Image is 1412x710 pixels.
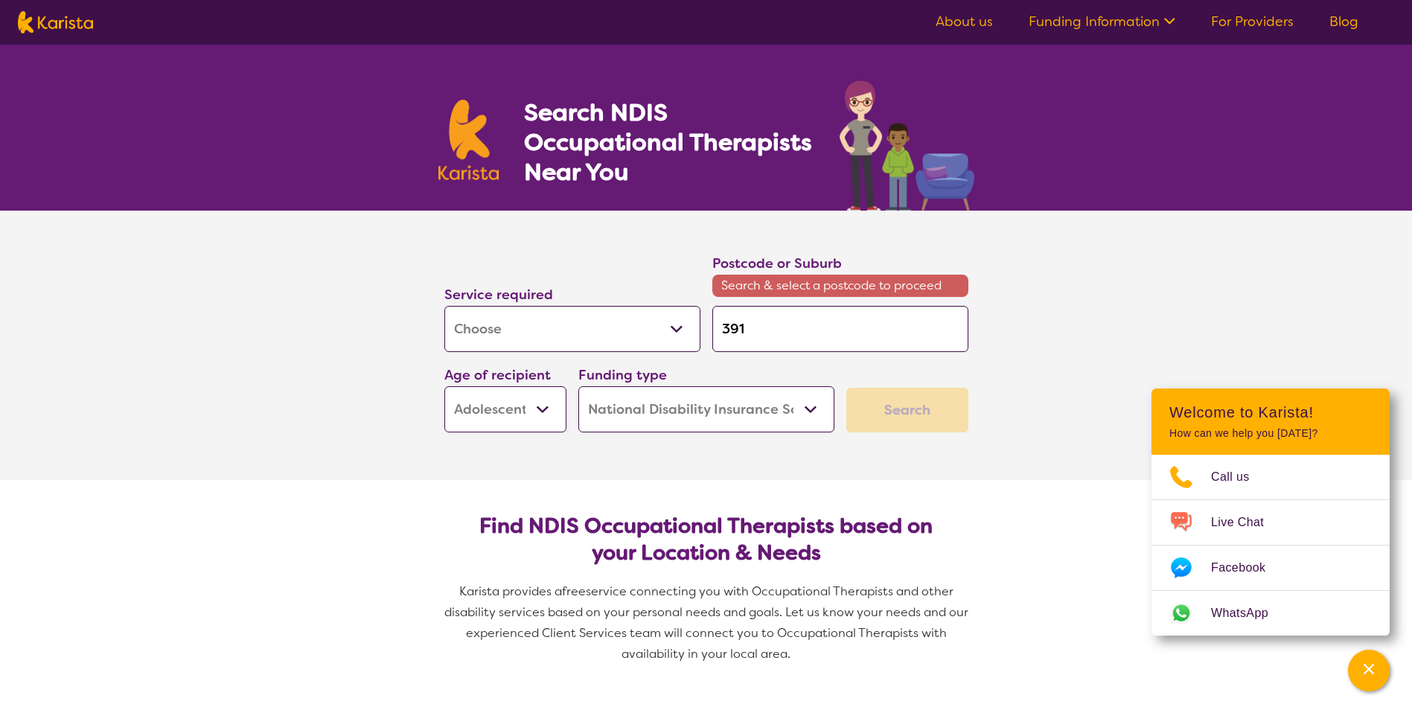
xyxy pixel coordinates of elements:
[18,11,93,33] img: Karista logo
[1169,403,1372,421] h2: Welcome to Karista!
[1151,455,1390,636] ul: Choose channel
[712,275,968,297] span: Search & select a postcode to proceed
[578,366,667,384] label: Funding type
[840,80,974,211] img: occupational-therapy
[1169,427,1372,440] p: How can we help you [DATE]?
[438,100,499,180] img: Karista logo
[562,583,586,599] span: free
[1211,511,1282,534] span: Live Chat
[1211,602,1286,624] span: WhatsApp
[712,255,842,272] label: Postcode or Suburb
[1329,13,1358,31] a: Blog
[936,13,993,31] a: About us
[1348,650,1390,691] button: Channel Menu
[456,513,956,566] h2: Find NDIS Occupational Therapists based on your Location & Needs
[1211,557,1283,579] span: Facebook
[459,583,562,599] span: Karista provides a
[1211,13,1294,31] a: For Providers
[444,366,551,384] label: Age of recipient
[1211,466,1268,488] span: Call us
[444,583,971,662] span: service connecting you with Occupational Therapists and other disability services based on your p...
[444,286,553,304] label: Service required
[524,97,814,187] h1: Search NDIS Occupational Therapists Near You
[712,306,968,352] input: Type
[1151,388,1390,636] div: Channel Menu
[1029,13,1175,31] a: Funding Information
[1151,591,1390,636] a: Web link opens in a new tab.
